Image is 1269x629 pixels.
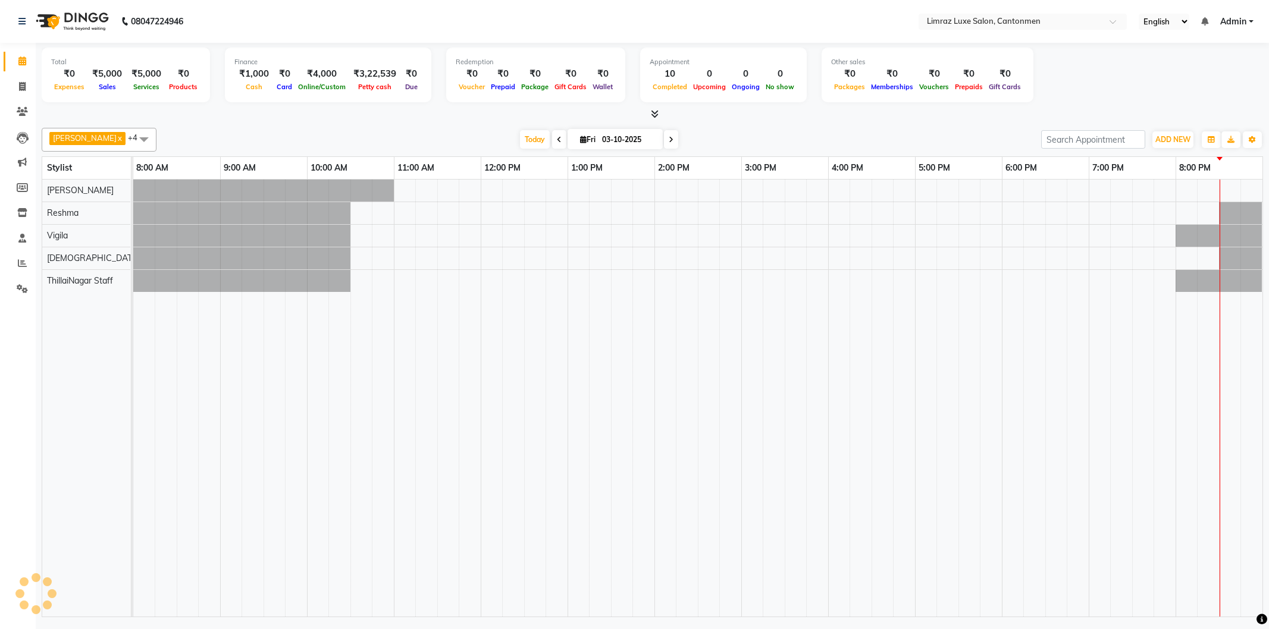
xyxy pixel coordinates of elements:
[130,83,162,91] span: Services
[349,67,401,81] div: ₹3,22,539
[47,162,72,173] span: Stylist
[690,83,729,91] span: Upcoming
[117,133,122,143] a: x
[243,83,265,91] span: Cash
[763,83,797,91] span: No show
[51,67,87,81] div: ₹0
[590,67,616,81] div: ₹0
[47,207,79,218] span: Reshma
[295,67,349,81] div: ₹4,000
[456,83,488,91] span: Voucher
[234,67,274,81] div: ₹1,000
[402,83,421,91] span: Due
[916,83,952,91] span: Vouchers
[488,83,518,91] span: Prepaid
[30,5,112,38] img: logo
[47,185,114,196] span: [PERSON_NAME]
[1041,130,1145,149] input: Search Appointment
[599,131,658,149] input: 2025-10-03
[952,67,986,81] div: ₹0
[488,67,518,81] div: ₹0
[729,67,763,81] div: 0
[221,159,259,177] a: 9:00 AM
[47,230,68,241] span: Vigila
[166,83,200,91] span: Products
[96,83,119,91] span: Sales
[742,159,779,177] a: 3:00 PM
[456,67,488,81] div: ₹0
[868,67,916,81] div: ₹0
[481,159,524,177] a: 12:00 PM
[831,57,1024,67] div: Other sales
[1002,159,1040,177] a: 6:00 PM
[355,83,394,91] span: Petty cash
[47,275,113,286] span: ThillaiNagar Staff
[51,57,200,67] div: Total
[916,159,953,177] a: 5:00 PM
[127,67,166,81] div: ₹5,000
[552,67,590,81] div: ₹0
[1176,159,1214,177] a: 8:00 PM
[394,159,437,177] a: 11:00 AM
[831,83,868,91] span: Packages
[986,83,1024,91] span: Gift Cards
[308,159,350,177] a: 10:00 AM
[916,67,952,81] div: ₹0
[520,130,550,149] span: Today
[47,253,140,263] span: [DEMOGRAPHIC_DATA]
[1155,135,1190,144] span: ADD NEW
[1152,131,1193,148] button: ADD NEW
[295,83,349,91] span: Online/Custom
[729,83,763,91] span: Ongoing
[590,83,616,91] span: Wallet
[87,67,127,81] div: ₹5,000
[51,83,87,91] span: Expenses
[577,135,599,144] span: Fri
[128,133,146,142] span: +4
[1089,159,1127,177] a: 7:00 PM
[401,67,422,81] div: ₹0
[831,67,868,81] div: ₹0
[166,67,200,81] div: ₹0
[655,159,693,177] a: 2:00 PM
[274,83,295,91] span: Card
[456,57,616,67] div: Redemption
[274,67,295,81] div: ₹0
[518,67,552,81] div: ₹0
[868,83,916,91] span: Memberships
[650,83,690,91] span: Completed
[1220,15,1246,28] span: Admin
[952,83,986,91] span: Prepaids
[763,67,797,81] div: 0
[568,159,606,177] a: 1:00 PM
[690,67,729,81] div: 0
[53,133,117,143] span: [PERSON_NAME]
[131,5,183,38] b: 08047224946
[518,83,552,91] span: Package
[829,159,866,177] a: 4:00 PM
[133,159,171,177] a: 8:00 AM
[650,57,797,67] div: Appointment
[234,57,422,67] div: Finance
[650,67,690,81] div: 10
[986,67,1024,81] div: ₹0
[552,83,590,91] span: Gift Cards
